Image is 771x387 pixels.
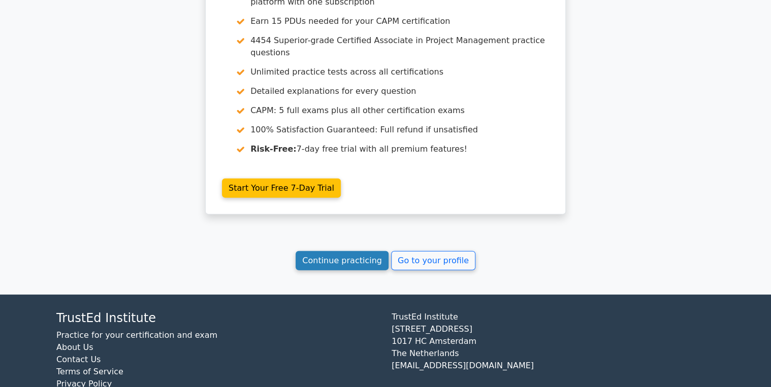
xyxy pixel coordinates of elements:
a: Contact Us [56,355,101,364]
h4: TrustEd Institute [56,311,379,326]
a: Go to your profile [391,251,475,270]
a: Start Your Free 7-Day Trial [222,179,341,198]
a: Continue practicing [296,251,389,270]
a: Terms of Service [56,367,123,376]
a: Practice for your certification and exam [56,330,217,340]
a: About Us [56,342,93,352]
